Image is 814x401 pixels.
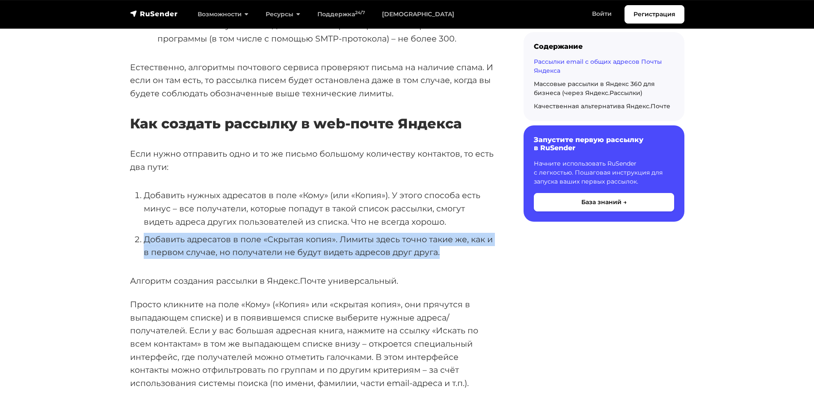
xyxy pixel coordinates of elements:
li: Добавить нужных адресатов в поле «Кому» (или «Копия»). У этого способа есть минус – все получател... [144,189,496,228]
li: Добавить адресатов в поле «Скрытая копия». Лимиты здесь точно такие же, как и в первом случае, но... [144,233,496,259]
img: RuSender [130,9,178,18]
div: Содержание [534,42,674,50]
a: Рассылки email с общих адресов Почты Яндекса [534,58,662,74]
a: Качественная альтернатива Яндекс.Почте [534,102,670,110]
a: Регистрация [625,5,684,24]
a: Поддержка24/7 [309,6,373,23]
li: Количество получателей одного письма при отправке из сторонней почтовой программы (в том числе с ... [157,19,496,45]
sup: 24/7 [355,10,365,15]
a: [DEMOGRAPHIC_DATA] [373,6,463,23]
p: Алгоритм создания рассылки в Яндекс.Почте универсальный. [130,274,496,288]
h6: Запустите первую рассылку в RuSender [534,136,674,152]
button: База знаний → [534,193,674,211]
a: Массовые рассылки в Яндекс 360 для бизнеса (через Яндекс.Рассылки) [534,80,655,97]
p: Начните использовать RuSender с легкостью. Пошаговая инструкция для запуска ваших первых рассылок. [534,159,674,186]
h3: Как создать рассылку в web-почте Яндекса [130,116,496,132]
p: Просто кликните на поле «Кому» («Копия» или «скрытая копия», они прячутся в выпадающем списке) и ... [130,298,496,390]
p: Если нужно отправить одно и то же письмо большому количеству контактов, то есть два пути: [130,147,496,173]
p: Естественно, алгоритмы почтового сервиса проверяют письма на наличие спама. И если он там есть, т... [130,61,496,100]
a: Войти [583,5,620,23]
a: Возможности [189,6,257,23]
a: Ресурсы [257,6,309,23]
a: Запустите первую рассылку в RuSender Начните использовать RuSender с легкостью. Пошаговая инструк... [524,125,684,221]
